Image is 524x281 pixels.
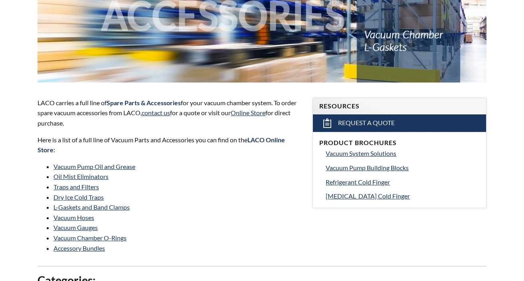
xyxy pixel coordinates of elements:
a: Vacuum Pump Building Blocks [326,163,479,173]
a: Vacuum Pump Oil and Grease [53,163,135,170]
a: [MEDICAL_DATA] Cold Finger [326,191,479,201]
a: Dry Ice Cold Traps [53,193,104,201]
a: Vacuum Chamber O-Rings [53,234,127,242]
span: [MEDICAL_DATA] Cold Finger [326,192,410,200]
a: Oil Mist Eliminators [53,173,109,180]
a: Request a Quote [313,114,486,132]
a: Refrigerant Cold Finger [326,177,479,187]
a: Vacuum Gauges [53,224,98,231]
a: Vacuum Hoses [53,214,94,221]
a: L-Gaskets and Band Clamps [53,203,130,211]
a: Online Store [231,109,265,116]
a: Accessory Bundles [53,244,105,252]
span: Vacuum Pump Building Blocks [326,164,409,171]
h4: Resources [319,102,479,110]
span: Request a Quote [338,119,395,127]
span: Refrigerant Cold Finger [326,178,390,186]
span: Vacuum System Solutions [326,149,396,157]
strong: Spare Parts & Accessories [107,99,181,106]
a: Vacuum System Solutions [326,148,479,159]
p: Here is a list of a full line of Vacuum Parts and Accessories you can find on the : [38,135,303,155]
h4: Product Brochures [319,139,479,147]
p: LACO carries a full line of for your vacuum chamber system. To order spare vacuum accessories fro... [38,98,303,128]
a: Traps and Filters [53,183,99,191]
a: contact us [142,109,170,116]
